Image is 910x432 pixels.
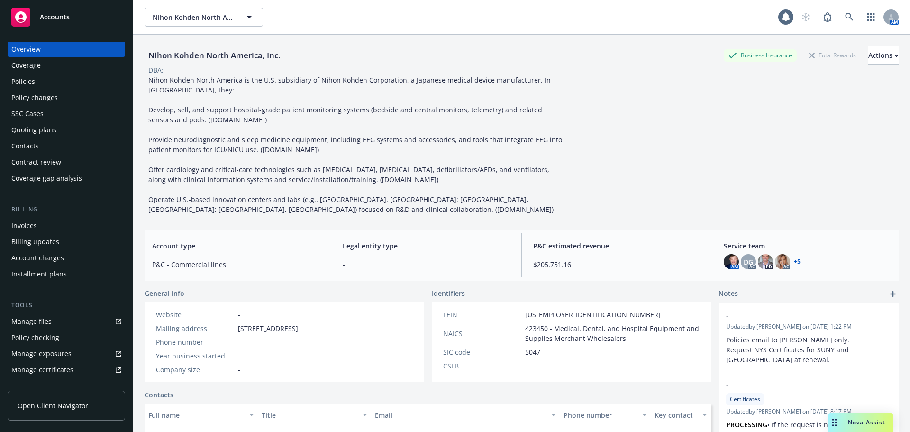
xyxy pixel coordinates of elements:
a: Coverage [8,58,125,73]
span: General info [145,288,184,298]
span: Open Client Navigator [18,401,88,411]
div: FEIN [443,310,521,320]
a: Switch app [862,8,881,27]
span: Service team [724,241,891,251]
strong: PROCESSING [726,420,767,429]
div: Company size [156,365,234,375]
div: Policy checking [11,330,59,345]
span: - [726,380,866,390]
div: Key contact [655,410,697,420]
a: Overview [8,42,125,57]
span: Nihon Kohden North America, Inc. [153,12,235,22]
a: +5 [794,259,801,265]
a: Policies [8,74,125,89]
a: - [238,310,240,319]
a: Manage exposures [8,346,125,361]
span: - [726,311,866,321]
a: Report a Bug [818,8,837,27]
div: Policies [11,74,35,89]
a: Manage certificates [8,362,125,377]
span: Legal entity type [343,241,510,251]
div: Account charges [11,250,64,266]
div: SSC Cases [11,106,44,121]
span: Account type [152,241,319,251]
a: Contacts [145,390,173,400]
a: Installment plans [8,267,125,282]
span: Updated by [PERSON_NAME] on [DATE] 1:22 PM [726,322,891,331]
div: Billing updates [11,234,59,249]
span: - [238,351,240,361]
div: Quoting plans [11,122,56,138]
div: Drag to move [828,413,840,432]
a: Search [840,8,859,27]
a: Coverage gap analysis [8,171,125,186]
div: DBA: - [148,65,166,75]
button: Full name [145,404,258,426]
div: Business Insurance [724,49,797,61]
a: Manage claims [8,378,125,394]
div: Policy changes [11,90,58,105]
span: 5047 [525,347,540,357]
button: Actions [868,46,899,65]
div: Total Rewards [804,49,861,61]
div: Title [262,410,357,420]
a: Contract review [8,155,125,170]
div: Phone number [156,337,234,347]
div: Manage claims [11,378,59,394]
div: NAICS [443,329,521,339]
span: P&C - Commercial lines [152,259,319,269]
span: - [238,337,240,347]
div: Manage exposures [11,346,72,361]
a: Accounts [8,4,125,30]
div: Installment plans [11,267,67,282]
span: Nihon Kohden North America is the U.S. subsidiary of Nihon Kohden Corporation, a Japanese medical... [148,75,564,214]
a: Billing updates [8,234,125,249]
span: Updated by [PERSON_NAME] on [DATE] 8:17 PM [726,407,891,416]
a: add [887,288,899,300]
span: Nova Assist [848,418,885,426]
div: SIC code [443,347,521,357]
span: $205,751.16 [533,259,701,269]
span: Accounts [40,13,70,21]
a: Account charges [8,250,125,266]
div: Full name [148,410,244,420]
div: Invoices [11,218,37,233]
p: Policies email to [PERSON_NAME] only. Request NYS Certificates for SUNY and [GEOGRAPHIC_DATA] at ... [726,335,891,365]
div: Actions [868,46,899,64]
span: [STREET_ADDRESS] [238,323,298,333]
button: Nova Assist [828,413,893,432]
div: Billing [8,205,125,214]
button: Key contact [651,404,711,426]
a: Contacts [8,138,125,154]
span: Certificates [730,395,760,404]
span: DG [744,257,753,267]
span: Identifiers [432,288,465,298]
a: SSC Cases [8,106,125,121]
button: Phone number [560,404,650,426]
img: photo [758,254,773,269]
a: Invoices [8,218,125,233]
img: photo [775,254,790,269]
span: - [525,361,528,371]
span: [US_EMPLOYER_IDENTIFICATION_NUMBER] [525,310,661,320]
span: Notes [719,288,738,300]
span: P&C estimated revenue [533,241,701,251]
div: Mailing address [156,323,234,333]
button: Title [258,404,371,426]
img: photo [724,254,739,269]
a: Manage files [8,314,125,329]
div: Contract review [11,155,61,170]
div: Overview [11,42,41,57]
span: - [343,259,510,269]
button: Nihon Kohden North America, Inc. [145,8,263,27]
a: Policy checking [8,330,125,345]
a: Policy changes [8,90,125,105]
div: Year business started [156,351,234,361]
a: Quoting plans [8,122,125,138]
div: Phone number [564,410,636,420]
span: 423450 - Medical, Dental, and Hospital Equipment and Supplies Merchant Wholesalers [525,323,700,343]
button: Email [371,404,560,426]
div: Coverage [11,58,41,73]
div: Website [156,310,234,320]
